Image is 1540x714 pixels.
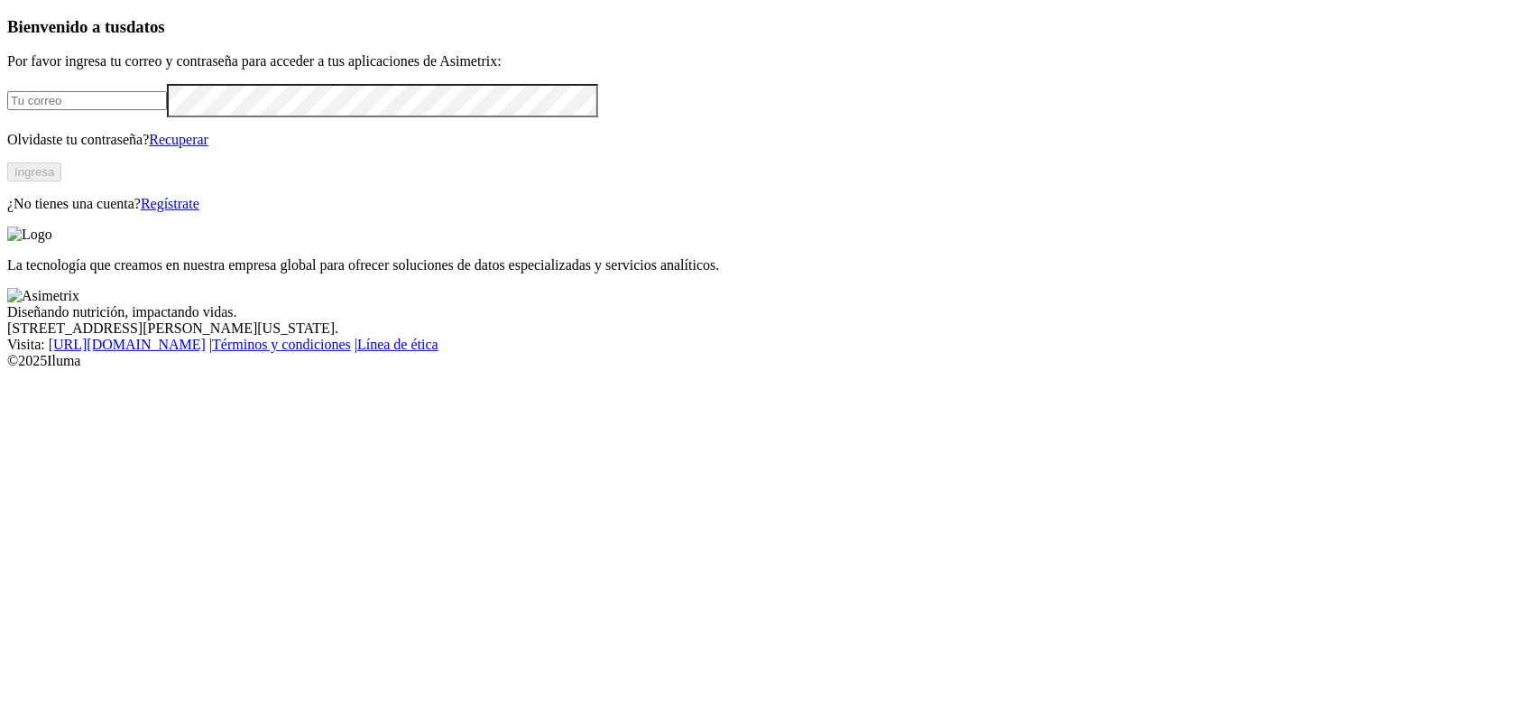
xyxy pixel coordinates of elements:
div: © 2025 Iluma [7,353,1533,369]
p: Olvidaste tu contraseña? [7,132,1533,148]
p: Por favor ingresa tu correo y contraseña para acceder a tus aplicaciones de Asimetrix: [7,53,1533,70]
img: Logo [7,227,52,243]
a: Regístrate [141,196,199,211]
a: Términos y condiciones [212,337,351,352]
input: Tu correo [7,91,167,110]
a: Recuperar [149,132,208,147]
button: Ingresa [7,162,61,181]
div: [STREET_ADDRESS][PERSON_NAME][US_STATE]. [7,320,1533,337]
div: Diseñando nutrición, impactando vidas. [7,304,1533,320]
p: ¿No tienes una cuenta? [7,196,1533,212]
h3: Bienvenido a tus [7,17,1533,37]
span: datos [126,17,165,36]
a: Línea de ética [357,337,438,352]
div: Visita : | | [7,337,1533,353]
p: La tecnología que creamos en nuestra empresa global para ofrecer soluciones de datos especializad... [7,257,1533,274]
img: Asimetrix [7,288,79,304]
a: [URL][DOMAIN_NAME] [49,337,206,352]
